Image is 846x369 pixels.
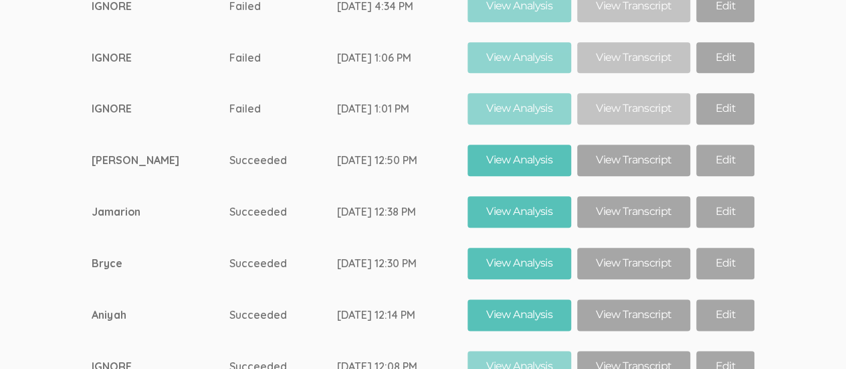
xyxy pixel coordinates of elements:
td: Jamarion [92,186,229,238]
a: View Transcript [577,93,690,125]
td: [DATE] 12:50 PM [337,135,467,186]
td: Succeeded [229,135,337,186]
a: View Analysis [467,196,571,228]
a: View Transcript [577,299,690,331]
a: Edit [696,196,754,228]
td: Succeeded [229,289,337,341]
a: Edit [696,145,754,176]
td: [DATE] 12:14 PM [337,289,467,341]
td: [DATE] 1:01 PM [337,83,467,135]
td: Succeeded [229,238,337,289]
a: View Analysis [467,248,571,279]
a: Edit [696,248,754,279]
td: Succeeded [229,186,337,238]
a: View Transcript [577,196,690,228]
td: IGNORE [92,32,229,84]
td: Failed [229,32,337,84]
a: View Analysis [467,145,571,176]
td: [DATE] 12:38 PM [337,186,467,238]
a: View Analysis [467,93,571,125]
a: Edit [696,93,754,125]
td: [DATE] 12:30 PM [337,238,467,289]
a: View Transcript [577,248,690,279]
a: View Transcript [577,42,690,74]
td: [PERSON_NAME] [92,135,229,186]
a: View Transcript [577,145,690,176]
td: Bryce [92,238,229,289]
td: Failed [229,83,337,135]
a: View Analysis [467,299,571,331]
td: Aniyah [92,289,229,341]
a: View Analysis [467,42,571,74]
td: [DATE] 1:06 PM [337,32,467,84]
td: IGNORE [92,83,229,135]
a: Edit [696,42,754,74]
a: Edit [696,299,754,331]
iframe: Chat Widget [779,305,846,369]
